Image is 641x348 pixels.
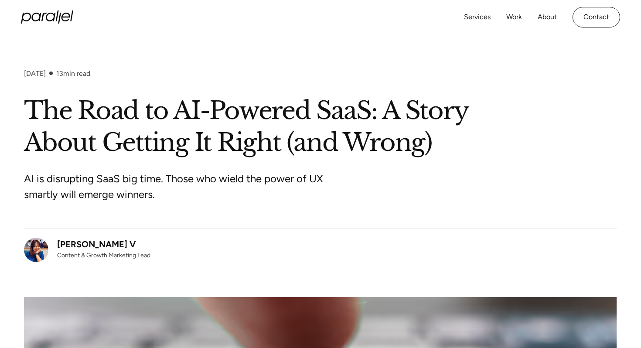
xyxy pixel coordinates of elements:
[56,69,90,78] div: min read
[538,11,557,24] a: About
[573,7,620,27] a: Contact
[24,238,48,262] img: Nirupama V
[56,69,63,78] span: 13
[57,238,150,251] div: [PERSON_NAME] V
[57,251,150,260] div: Content & Growth Marketing Lead
[24,171,351,202] p: AI is disrupting SaaS big time. Those who wield the power of UX smartly will emerge winners.
[21,10,73,24] a: home
[24,69,46,78] div: [DATE]
[464,11,491,24] a: Services
[24,95,617,159] h1: The Road to AI-Powered SaaS: A Story About Getting It Right (and Wrong)
[506,11,522,24] a: Work
[24,238,150,262] a: [PERSON_NAME] VContent & Growth Marketing Lead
